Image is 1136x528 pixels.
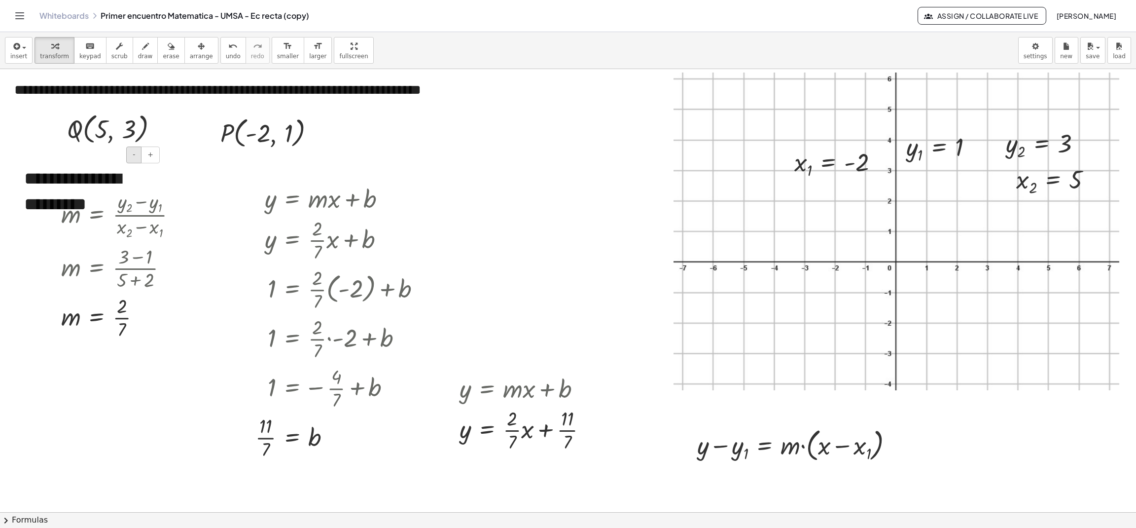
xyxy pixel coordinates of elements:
[190,53,213,60] span: arrange
[313,40,322,52] i: format_size
[304,37,332,64] button: format_sizelarger
[5,37,33,64] button: insert
[220,37,246,64] button: undoundo
[163,53,179,60] span: erase
[133,151,135,158] span: -
[1024,53,1047,60] span: settings
[106,37,133,64] button: scrub
[157,37,184,64] button: erase
[147,151,153,158] span: +
[339,53,368,60] span: fullscreen
[334,37,373,64] button: fullscreen
[111,53,128,60] span: scrub
[126,147,142,163] button: -
[1086,53,1100,60] span: save
[918,7,1046,25] button: Assign / Collaborate Live
[79,53,101,60] span: keypad
[1113,53,1126,60] span: load
[10,53,27,60] span: insert
[926,11,1038,20] span: Assign / Collaborate Live
[253,40,262,52] i: redo
[1055,37,1078,64] button: new
[228,40,238,52] i: undo
[277,53,299,60] span: smaller
[283,40,292,52] i: format_size
[184,37,218,64] button: arrange
[133,37,158,64] button: draw
[272,37,304,64] button: format_sizesmaller
[39,11,89,21] a: Whiteboards
[226,53,241,60] span: undo
[1056,11,1116,20] span: [PERSON_NAME]
[1048,7,1124,25] button: [PERSON_NAME]
[246,37,270,64] button: redoredo
[1107,37,1131,64] button: load
[12,8,28,24] button: Toggle navigation
[74,37,106,64] button: keyboardkeypad
[141,147,160,163] button: +
[251,53,264,60] span: redo
[35,37,74,64] button: transform
[138,53,153,60] span: draw
[1060,53,1072,60] span: new
[1080,37,1105,64] button: save
[85,40,95,52] i: keyboard
[40,53,69,60] span: transform
[309,53,326,60] span: larger
[1018,37,1053,64] button: settings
